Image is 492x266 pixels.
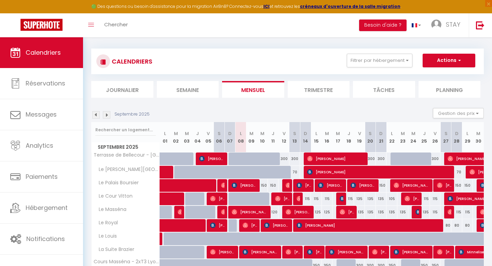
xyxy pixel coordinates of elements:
[289,166,300,178] div: 70
[178,205,181,218] span: [PERSON_NAME]
[300,3,400,9] a: créneaux d'ouverture de la salle migration
[93,166,161,173] span: Le [PERSON_NAME][GEOGRAPHIC_DATA] 8
[95,124,156,136] input: Rechercher un logement...
[307,245,322,258] span: [PERSON_NAME]
[272,130,274,137] abbr: J
[300,122,311,152] th: 14
[221,205,225,218] span: [PERSON_NAME]
[5,3,26,23] button: Ouvrir le widget de chat LiveChat
[430,122,441,152] th: 26
[476,130,480,137] abbr: M
[297,192,300,205] span: [PERSON_NAME]
[26,203,68,212] span: Hébergement
[210,192,225,205] span: [PERSON_NAME]
[228,130,232,137] abbr: D
[92,142,160,152] span: Septembre 2025
[283,130,286,137] abbr: V
[91,81,153,98] li: Journalier
[289,122,300,152] th: 13
[257,179,268,192] div: 150
[408,122,419,152] th: 24
[394,179,430,192] span: [PERSON_NAME]
[93,259,161,264] span: Cours Masséna - 2xT3 Lyon 6
[249,130,254,137] abbr: M
[376,152,387,165] div: 300
[322,206,333,218] div: 125
[430,206,441,218] div: 115
[415,205,419,218] span: [PERSON_NAME]
[275,192,290,205] span: [PERSON_NAME]
[372,245,387,258] span: [PERSON_NAME]
[293,130,296,137] abbr: S
[315,130,317,137] abbr: L
[473,122,484,152] th: 30
[440,122,451,152] th: 27
[365,122,376,152] th: 20
[160,122,171,152] th: 01
[455,130,459,137] abbr: D
[164,130,166,137] abbr: L
[353,81,415,98] li: Tâches
[196,130,199,137] abbr: J
[203,122,214,152] th: 05
[157,81,219,98] li: Semaine
[311,206,322,218] div: 125
[93,206,128,213] span: Le Masséna
[365,192,376,205] div: 135
[451,179,462,192] div: 150
[343,122,354,152] th: 18
[386,206,397,218] div: 135
[426,13,469,37] a: ... STAY
[322,192,333,205] div: 115
[192,122,203,152] th: 04
[222,81,284,98] li: Mensuel
[411,130,415,137] abbr: M
[376,206,387,218] div: 135
[268,206,279,218] div: 120
[446,20,460,29] span: STAY
[386,122,397,152] th: 22
[26,235,65,243] span: Notifications
[307,152,366,165] span: [PERSON_NAME]
[466,130,468,137] abbr: L
[26,172,58,181] span: Paiements
[419,192,430,205] div: 115
[185,130,189,137] abbr: M
[20,19,63,31] img: Super Booking
[286,179,289,192] span: [PERSON_NAME]
[451,219,462,232] div: 80
[433,108,484,118] button: Gestion des prix
[322,122,333,152] th: 16
[419,81,481,98] li: Planning
[391,130,393,137] abbr: L
[243,245,279,258] span: [PERSON_NAME]
[448,205,451,218] span: [PERSON_NAME][MEDICAL_DATA]
[343,192,354,205] div: 115
[93,232,119,240] span: Le Louis
[394,245,430,258] span: [PERSON_NAME]
[278,122,289,152] th: 12
[286,205,311,218] span: [PERSON_NAME]
[354,122,365,152] th: 19
[386,192,397,205] div: 105
[93,219,120,227] span: Le Royal
[26,141,53,150] span: Analytics
[431,19,441,30] img: ...
[264,219,290,232] span: [PERSON_NAME]
[218,130,221,137] abbr: S
[286,245,300,258] span: [PERSON_NAME]
[332,122,343,152] th: 17
[93,246,136,253] span: La Suite Brazier
[278,152,289,165] div: 300
[240,130,242,137] abbr: L
[307,165,453,178] span: [PERSON_NAME]
[263,3,270,9] a: ICI
[423,54,475,67] button: Actions
[174,130,178,137] abbr: M
[199,152,225,165] span: [PERSON_NAME]
[451,206,462,218] div: 115
[297,179,311,192] span: [PERSON_NAME]
[232,179,257,192] span: [PERSON_NAME]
